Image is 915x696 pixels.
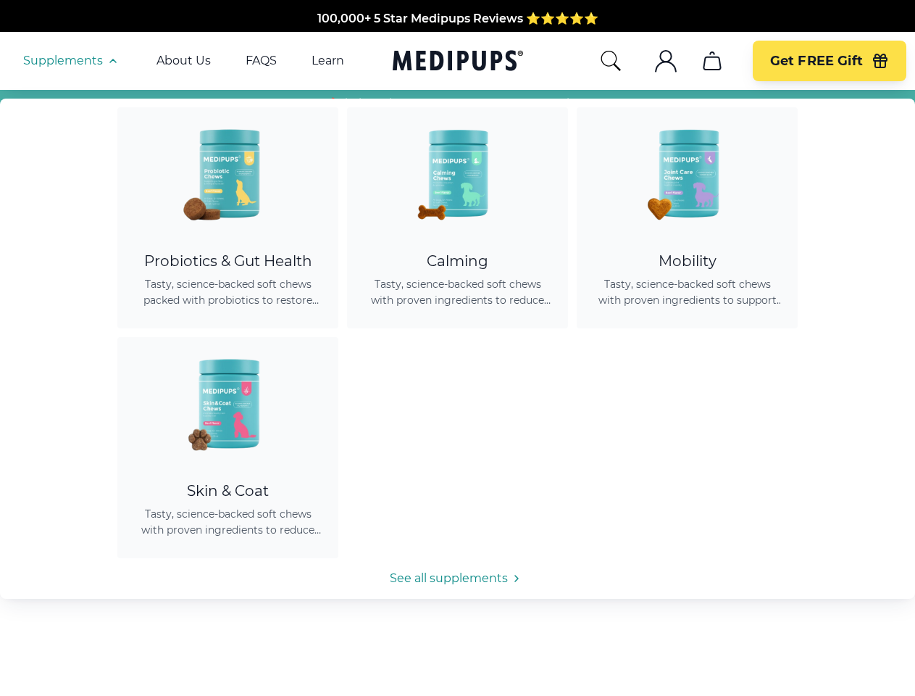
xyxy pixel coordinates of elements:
span: Tasty, science-backed soft chews with proven ingredients to reduce anxiety, promote relaxation, a... [364,276,551,308]
button: cart [695,43,730,78]
span: Tasty, science-backed soft chews with proven ingredients to reduce shedding, promote healthy skin... [135,506,321,538]
span: Get FREE Gift [770,53,863,70]
div: Calming [364,252,551,270]
a: Medipups [393,47,523,77]
button: Get FREE Gift [753,41,906,81]
span: Tasty, science-backed soft chews packed with probiotics to restore gut balance, ease itching, sup... [135,276,321,308]
button: search [599,49,622,72]
span: Tasty, science-backed soft chews with proven ingredients to support joint health, improve mobilit... [594,276,780,308]
img: Skin & Coat Chews - Medipups [163,337,293,468]
a: Probiotic Dog Chews - MedipupsProbiotics & Gut HealthTasty, science-backed soft chews packed with... [117,107,338,328]
a: Skin & Coat Chews - MedipupsSkin & CoatTasty, science-backed soft chews with proven ingredients t... [117,337,338,558]
span: Supplements [23,54,103,68]
img: Calming Dog Chews - Medipups [393,107,523,238]
div: Skin & Coat [135,482,321,500]
a: About Us [156,54,211,68]
a: Learn [312,54,344,68]
a: Calming Dog Chews - MedipupsCalmingTasty, science-backed soft chews with proven ingredients to re... [347,107,568,328]
button: Supplements [23,52,122,70]
img: Joint Care Chews - Medipups [622,107,753,238]
button: account [648,43,683,78]
a: Joint Care Chews - MedipupsMobilityTasty, science-backed soft chews with proven ingredients to su... [577,107,798,328]
div: Probiotics & Gut Health [135,252,321,270]
span: Made In The [GEOGRAPHIC_DATA] from domestic & globally sourced ingredients [217,14,698,28]
img: Probiotic Dog Chews - Medipups [163,107,293,238]
a: FAQS [246,54,277,68]
div: Mobility [594,252,780,270]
